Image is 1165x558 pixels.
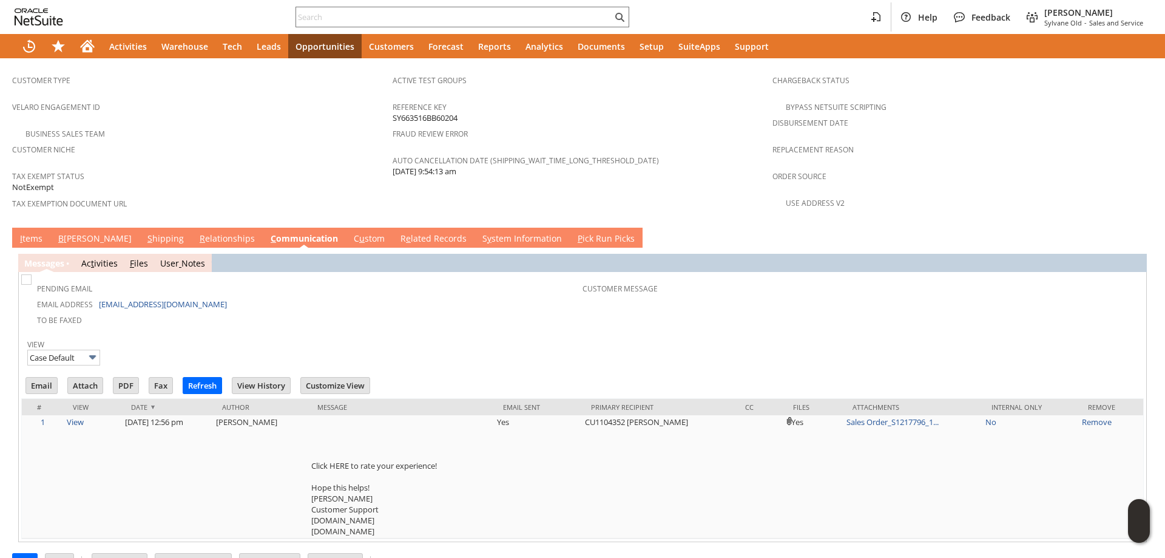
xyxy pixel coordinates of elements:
a: Customer Type [12,75,70,86]
span: - [1084,18,1087,27]
a: Business Sales Team [25,129,105,139]
input: Email [26,378,57,393]
span: SuiteApps [678,41,720,52]
input: Search [296,10,612,24]
img: Unchecked [21,274,32,285]
a: Active Test Groups [393,75,467,86]
span: Leads [257,41,281,52]
svg: Search [612,10,627,24]
a: Customer Niche [12,145,75,155]
a: Items [17,233,46,246]
a: 1 [41,417,45,427]
a: Auto Cancellation Date (shipping_wait_time_long_threshold_date) [393,155,659,166]
td: [PERSON_NAME] [213,415,308,539]
span: Sylvane Old [1044,18,1082,27]
a: Tax Exemption Document URL [12,199,127,209]
span: Setup [640,41,664,52]
a: Activities [102,34,154,58]
a: Order Source [772,171,826,182]
a: Communication [268,233,341,246]
a: To Be Faxed [37,315,82,325]
a: Tech [215,34,249,58]
span: Activities [109,41,147,52]
span: Documents [578,41,625,52]
a: Documents [570,34,632,58]
div: Message [317,403,485,412]
a: Setup [632,34,671,58]
a: Chargeback Status [772,75,849,86]
a: Sales Order_S1217796_1... [846,417,939,427]
a: Forecast [421,34,471,58]
a: Activities [81,257,118,269]
a: Tax Exempt Status [12,171,84,182]
a: Related Records [397,233,470,246]
input: Customize View [301,378,370,393]
a: Files [130,257,148,269]
a: Replacement reason [772,145,854,155]
span: g [50,257,55,269]
span: Analytics [525,41,563,52]
a: Support [728,34,776,58]
a: Reference Key [393,102,447,112]
td: Click HERE to rate your experience! Hope this helps! [PERSON_NAME] Customer Support [DOMAIN_NAME]... [308,415,494,539]
div: Internal Only [991,403,1070,412]
a: Disbursement Date [772,118,848,128]
a: B[PERSON_NAME] [55,233,135,246]
span: B [58,233,64,244]
input: Refresh [183,378,221,393]
div: # [31,403,55,412]
td: Yes [784,415,843,539]
a: No [985,417,996,427]
a: Fraud Review Error [393,129,468,139]
span: Reports [478,41,511,52]
div: Remove [1088,403,1134,412]
a: UserNotes [160,257,205,269]
a: Warehouse [154,34,215,58]
a: SuiteApps [671,34,728,58]
input: PDF [113,378,138,393]
div: Date [131,403,204,412]
a: System Information [479,233,565,246]
td: [DATE] 12:56 pm [122,415,213,539]
span: C [271,233,276,244]
div: View [73,403,113,412]
a: Messages [24,257,64,269]
input: View History [232,378,290,393]
svg: Home [80,39,95,53]
span: Feedback [971,12,1010,23]
span: Customers [369,41,414,52]
span: t [91,257,94,269]
div: Files [793,403,834,412]
span: Help [918,12,937,23]
span: Forecast [428,41,464,52]
a: Pending Email [37,284,92,294]
span: Tech [223,41,242,52]
a: Pick Run Picks [575,233,638,246]
a: Analytics [518,34,570,58]
a: Recent Records [15,34,44,58]
a: View [27,339,44,350]
a: Custom [351,233,388,246]
span: I [20,233,22,244]
div: Author [222,403,299,412]
span: Oracle Guided Learning Widget. To move around, please hold and drag [1128,522,1150,543]
input: Case Default [27,350,100,366]
a: Velaro Engagement ID [12,102,100,112]
span: S [147,233,152,244]
span: Sales and Service [1089,18,1143,27]
span: Warehouse [161,41,208,52]
a: Customers [362,34,421,58]
td: CU1104352 [PERSON_NAME] [582,415,736,539]
span: Support [735,41,769,52]
svg: logo [15,9,63,26]
div: Attachments [853,403,973,412]
div: Shortcuts [44,34,73,58]
span: u [359,233,365,244]
a: Relationships [197,233,258,246]
span: [PERSON_NAME] [1044,7,1143,18]
a: [EMAIL_ADDRESS][DOMAIN_NAME] [99,299,227,310]
a: Unrolled view on [1131,230,1146,245]
span: SY663516BB60204 [393,112,458,124]
a: Remove [1082,417,1112,427]
div: Cc [745,403,775,412]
